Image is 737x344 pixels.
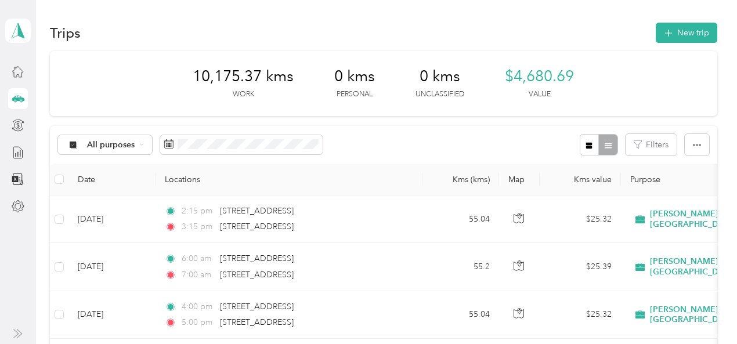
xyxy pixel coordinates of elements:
[220,317,294,327] span: [STREET_ADDRESS]
[540,164,621,195] th: Kms value
[505,67,574,86] span: $4,680.69
[672,279,737,344] iframe: Everlance-gr Chat Button Frame
[182,205,215,218] span: 2:15 pm
[529,89,551,100] p: Value
[156,164,422,195] th: Locations
[182,300,215,313] span: 4:00 pm
[182,316,215,329] span: 5:00 pm
[499,164,540,195] th: Map
[422,164,499,195] th: Kms (kms)
[626,134,677,155] button: Filters
[220,270,294,280] span: [STREET_ADDRESS]
[68,195,156,243] td: [DATE]
[422,243,499,291] td: 55.2
[220,254,294,263] span: [STREET_ADDRESS]
[182,252,215,265] span: 6:00 am
[87,141,135,149] span: All purposes
[193,67,294,86] span: 10,175.37 kms
[220,206,294,216] span: [STREET_ADDRESS]
[220,302,294,312] span: [STREET_ADDRESS]
[220,222,294,231] span: [STREET_ADDRESS]
[540,243,621,291] td: $25.39
[656,23,717,43] button: New trip
[420,67,460,86] span: 0 kms
[422,195,499,243] td: 55.04
[68,243,156,291] td: [DATE]
[233,89,254,100] p: Work
[540,291,621,339] td: $25.32
[68,164,156,195] th: Date
[68,291,156,339] td: [DATE]
[337,89,373,100] p: Personal
[182,269,215,281] span: 7:00 am
[50,27,81,39] h1: Trips
[334,67,375,86] span: 0 kms
[540,195,621,243] td: $25.32
[182,220,215,233] span: 3:15 pm
[422,291,499,339] td: 55.04
[416,89,464,100] p: Unclassified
